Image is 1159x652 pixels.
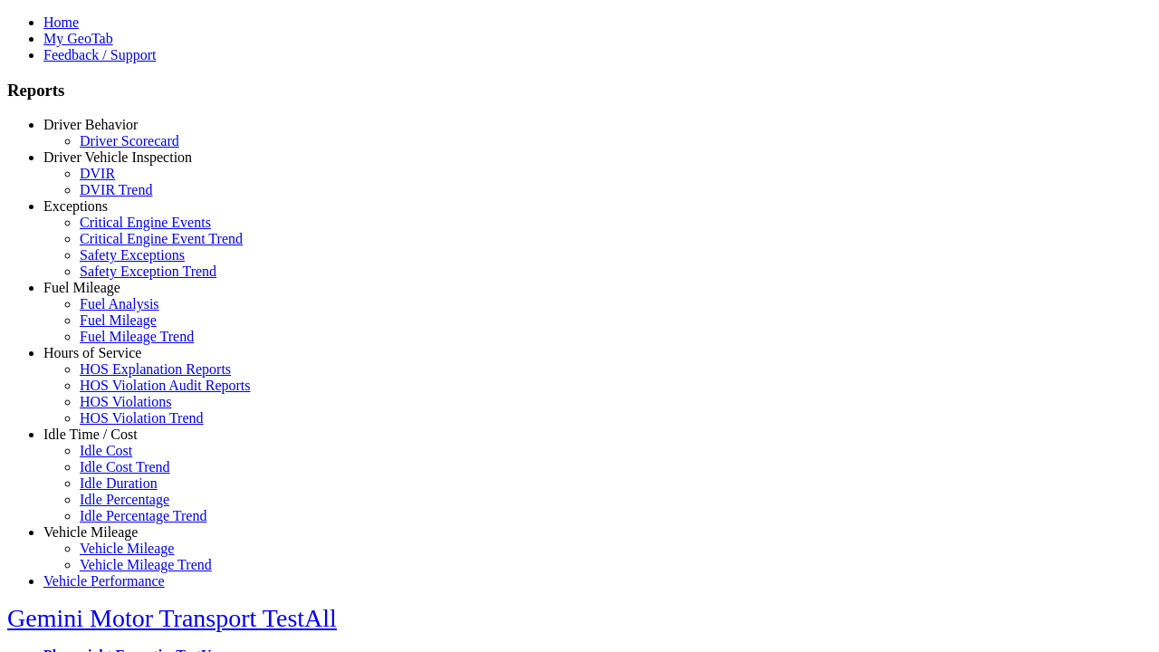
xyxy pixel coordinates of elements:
[80,394,171,409] a: HOS Violations
[43,149,192,165] a: Driver Vehicle Inspection
[80,215,211,230] a: Critical Engine Events
[43,345,141,360] a: Hours of Service
[80,459,170,475] a: Idle Cost Trend
[80,312,157,328] a: Fuel Mileage
[80,475,158,491] a: Idle Duration
[80,166,115,181] a: DVIR
[43,524,138,540] a: Vehicle Mileage
[80,264,216,279] a: Safety Exception Trend
[80,492,169,507] a: Idle Percentage
[80,361,231,377] a: HOS Explanation Reports
[43,573,165,589] a: Vehicle Performance
[80,133,179,149] a: Driver Scorecard
[80,247,185,263] a: Safety Exceptions
[80,443,132,458] a: Idle Cost
[80,410,204,426] a: HOS Violation Trend
[80,231,243,246] a: Critical Engine Event Trend
[80,541,174,556] a: Vehicle Mileage
[43,47,156,62] a: Feedback / Support
[80,329,194,344] a: Fuel Mileage Trend
[43,198,108,214] a: Exceptions
[7,604,337,632] a: Gemini Motor Transport TestAll
[43,117,138,132] a: Driver Behavior
[80,182,152,197] a: DVIR Trend
[7,81,1152,101] h3: Reports
[43,31,113,46] a: My GeoTab
[80,296,159,312] a: Fuel Analysis
[43,427,138,442] a: Idle Time / Cost
[80,378,251,393] a: HOS Violation Audit Reports
[43,280,120,295] a: Fuel Mileage
[43,14,79,30] a: Home
[80,557,212,572] a: Vehicle Mileage Trend
[80,508,206,523] a: Idle Percentage Trend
